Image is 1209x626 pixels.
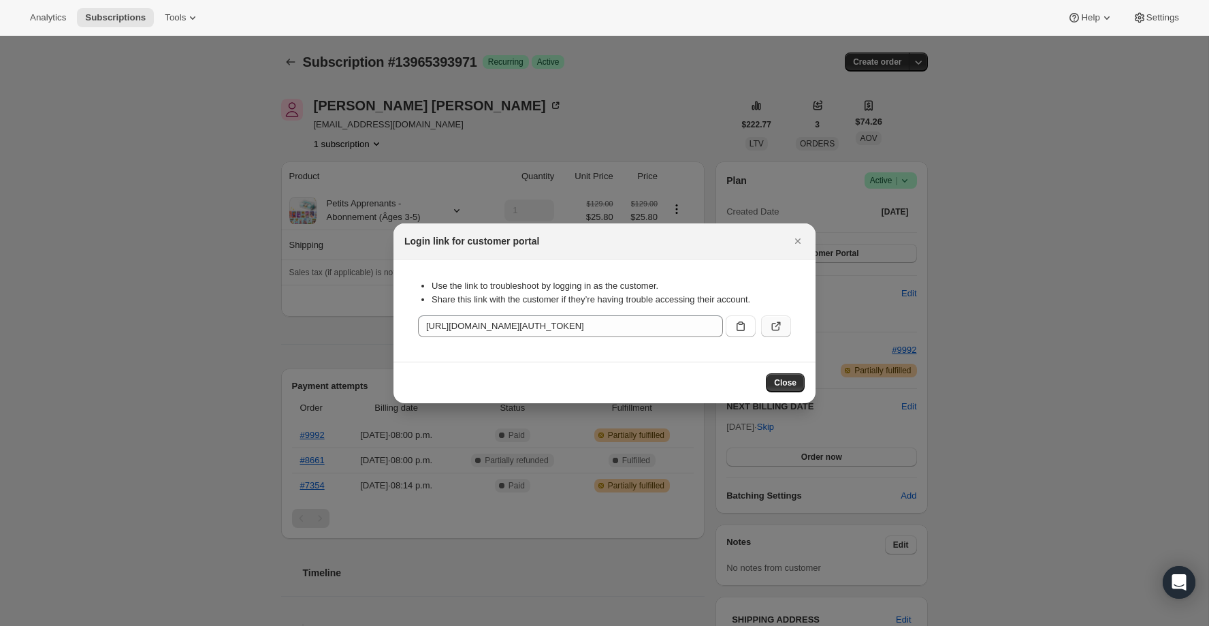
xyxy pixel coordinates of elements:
button: Tools [157,8,208,27]
span: Analytics [30,12,66,23]
span: Close [774,377,796,388]
span: Subscriptions [85,12,146,23]
button: Help [1059,8,1121,27]
span: Tools [165,12,186,23]
button: Close [766,373,805,392]
button: Subscriptions [77,8,154,27]
li: Share this link with the customer if they’re having trouble accessing their account. [432,293,791,307]
span: Help [1081,12,1099,23]
span: Settings [1146,12,1179,23]
div: Open Intercom Messenger [1163,566,1195,599]
button: Settings [1125,8,1187,27]
button: Close [788,232,807,251]
button: Analytics [22,8,74,27]
h2: Login link for customer portal [404,234,539,248]
li: Use the link to troubleshoot by logging in as the customer. [432,279,791,293]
